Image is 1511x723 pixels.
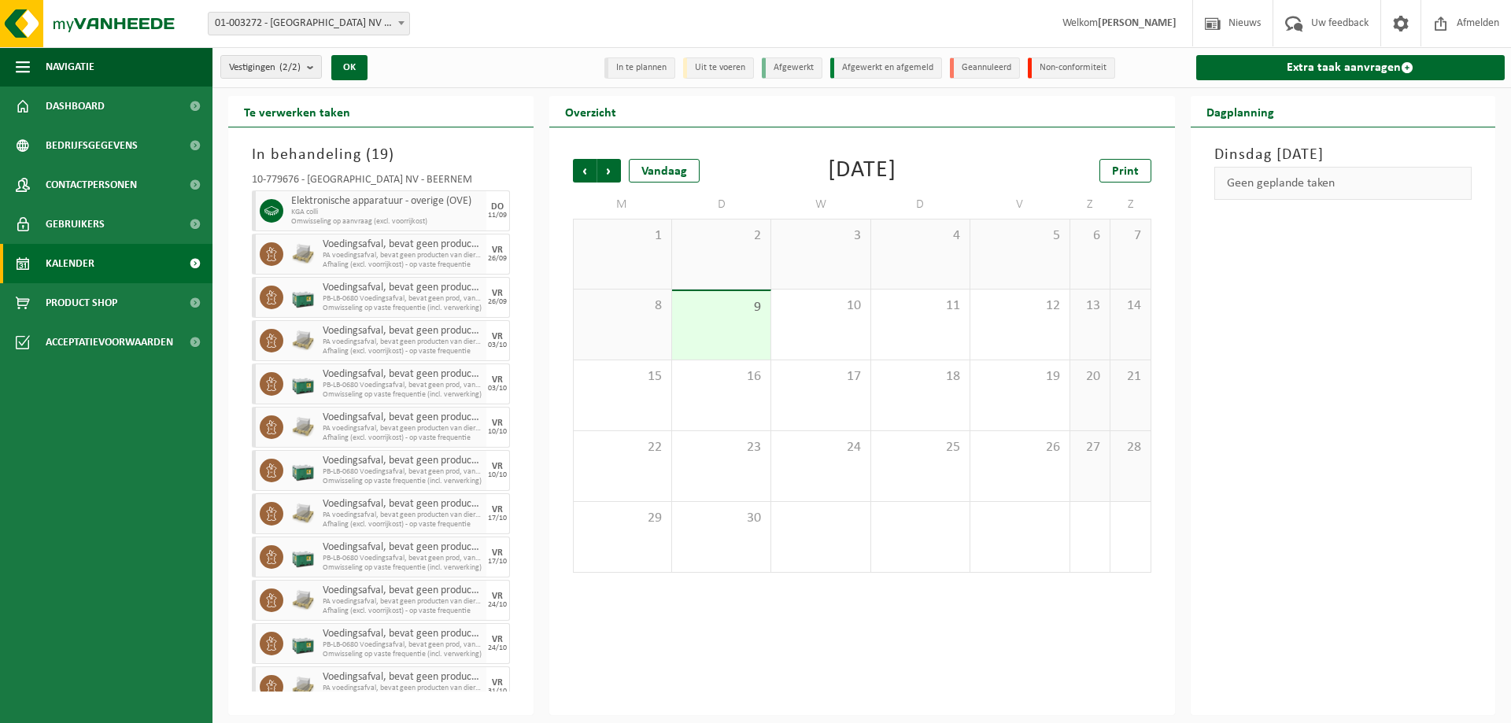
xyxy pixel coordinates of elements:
button: OK [331,55,368,80]
li: Afgewerkt en afgemeld [830,57,942,79]
span: PA voedingsafval, bevat geen producten van dierlijke oorspr, [323,684,482,693]
span: Navigatie [46,47,94,87]
div: VR [492,678,503,688]
span: Voedingsafval, bevat geen producten van dierlijke oorsprong, gemengde verpakking (exclusief glas) [323,628,482,640]
img: PB-LB-0680-HPE-GN-01 [291,632,315,655]
span: 29 [582,510,663,527]
span: 22 [582,439,663,456]
div: 03/10 [488,341,507,349]
div: VR [492,289,503,298]
span: Omwisseling op vaste frequentie (incl. verwerking) [323,304,482,313]
div: VR [492,419,503,428]
span: Volgende [597,159,621,183]
span: Acceptatievoorwaarden [46,323,173,362]
div: VR [492,592,503,601]
span: Voedingsafval, bevat geen producten van dierlijke oorsprong, gemengde verpakking (exclusief glas) [323,238,482,251]
div: 26/09 [488,255,507,263]
div: 24/10 [488,644,507,652]
span: 30 [680,510,763,527]
span: 20 [1078,368,1102,385]
td: M [573,190,672,219]
span: Afhaling (excl. voorrijkost) - op vaste frequentie [323,520,482,529]
div: 10/10 [488,471,507,479]
span: 27 [1078,439,1102,456]
span: Omwisseling op vaste frequentie (incl. verwerking) [323,563,482,573]
span: 16 [680,368,763,385]
span: Vorige [573,159,597,183]
span: Print [1112,165,1139,178]
span: Voedingsafval, bevat geen producten van dierlijke oorsprong, gemengde verpakking (exclusief glas) [323,498,482,511]
img: LP-PA-00000-WDN-11 [291,588,315,612]
span: Omwisseling op vaste frequentie (incl. verwerking) [323,650,482,659]
span: 19 [371,147,389,163]
span: Dashboard [46,87,105,126]
span: 11 [879,297,962,315]
span: Contactpersonen [46,165,137,205]
img: PB-LB-0680-HPE-GN-01 [291,459,315,482]
div: VR [492,548,503,558]
span: 9 [680,299,763,316]
span: 13 [1078,297,1102,315]
div: 03/10 [488,385,507,393]
span: 12 [978,297,1061,315]
li: Afgewerkt [762,57,822,79]
span: PA voedingsafval, bevat geen producten van dierlijke oorspr, [323,251,482,260]
span: PA voedingsafval, bevat geen producten van dierlijke oorspr, [323,597,482,607]
div: 26/09 [488,298,507,306]
img: LP-PA-00000-WDN-11 [291,242,315,266]
td: D [871,190,970,219]
span: Omwisseling op vaste frequentie (incl. verwerking) [323,390,482,400]
td: V [970,190,1070,219]
span: Elektronische apparatuur - overige (OVE) [291,195,482,208]
td: D [672,190,771,219]
div: 11/09 [488,212,507,219]
td: Z [1070,190,1110,219]
div: 17/10 [488,515,507,522]
span: Voedingsafval, bevat geen producten van dierlijke oorsprong, gemengde verpakking (exclusief glas) [323,541,482,554]
count: (2/2) [279,62,301,72]
span: PA voedingsafval, bevat geen producten van dierlijke oorspr, [323,511,482,520]
span: PB-LB-0680 Voedingsafval, bevat geen prod, van dierl oorspr [323,467,482,477]
span: Product Shop [46,283,117,323]
span: 24 [779,439,862,456]
td: Z [1110,190,1151,219]
h3: Dinsdag [DATE] [1214,143,1472,167]
div: Vandaag [629,159,700,183]
img: LP-PA-00000-WDN-11 [291,502,315,526]
span: PB-LB-0680 Voedingsafval, bevat geen prod, van dierl oorspr [323,294,482,304]
span: 23 [680,439,763,456]
span: PA voedingsafval, bevat geen producten van dierlijke oorspr, [323,424,482,433]
span: Voedingsafval, bevat geen producten van dierlijke oorsprong, gemengde verpakking (exclusief glas) [323,671,482,684]
span: Kalender [46,244,94,283]
img: PB-LB-0680-HPE-GN-01 [291,286,315,309]
span: 14 [1118,297,1142,315]
span: PB-LB-0680 Voedingsafval, bevat geen prod, van dierl oorspr [323,554,482,563]
h2: Te verwerken taken [228,96,366,127]
span: KGA colli [291,208,482,217]
span: Voedingsafval, bevat geen producten van dierlijke oorsprong, gemengde verpakking (exclusief glas) [323,282,482,294]
img: PB-LB-0680-HPE-GN-01 [291,372,315,396]
a: Extra taak aanvragen [1196,55,1505,80]
span: Bedrijfsgegevens [46,126,138,165]
div: VR [492,462,503,471]
span: 7 [1118,227,1142,245]
img: LP-PA-00000-WDN-11 [291,329,315,352]
div: VR [492,245,503,255]
div: VR [492,332,503,341]
div: 24/10 [488,601,507,609]
div: 10/10 [488,428,507,436]
span: 17 [779,368,862,385]
span: PB-LB-0680 Voedingsafval, bevat geen prod, van dierl oorspr [323,381,482,390]
div: 17/10 [488,558,507,566]
span: 1 [582,227,663,245]
div: DO [491,202,504,212]
span: 5 [978,227,1061,245]
span: 28 [1118,439,1142,456]
span: 01-003272 - BELGOSUC NV - BEERNEM [209,13,409,35]
li: Geannuleerd [950,57,1020,79]
span: 18 [879,368,962,385]
span: 26 [978,439,1061,456]
h3: In behandeling ( ) [252,143,510,167]
span: Vestigingen [229,56,301,79]
span: 4 [879,227,962,245]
